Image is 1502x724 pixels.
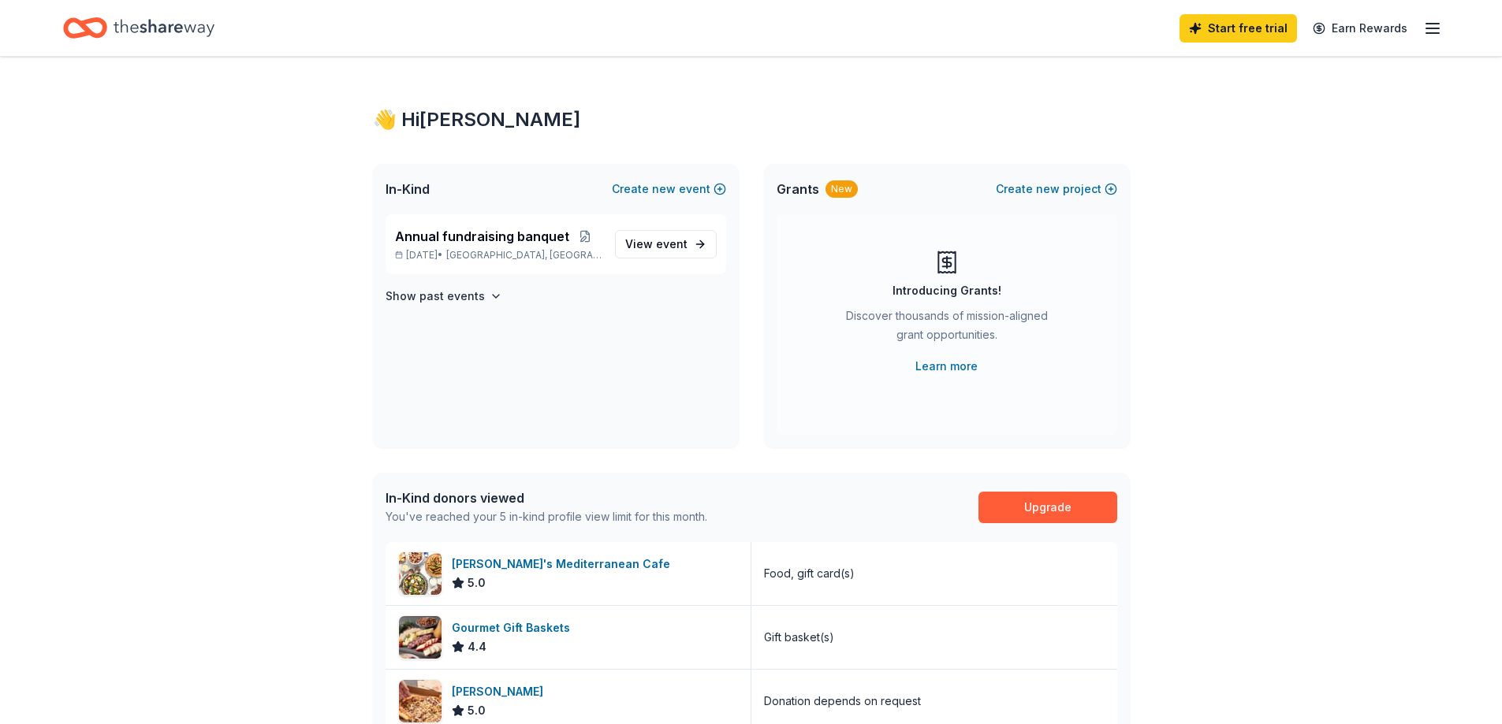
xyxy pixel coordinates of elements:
[373,107,1130,132] div: 👋 Hi [PERSON_NAME]
[840,306,1054,351] div: Discover thousands of mission-aligned grant opportunities.
[446,249,602,262] span: [GEOGRAPHIC_DATA], [GEOGRAPHIC_DATA]
[452,555,676,574] div: [PERSON_NAME]'s Mediterranean Cafe
[1303,14,1417,43] a: Earn Rewards
[399,680,442,722] img: Image for Casey's
[764,564,855,583] div: Food, gift card(s)
[452,682,550,701] div: [PERSON_NAME]
[386,488,707,507] div: In-Kind donors viewed
[915,357,978,376] a: Learn more
[395,227,569,246] span: Annual fundraising banquet
[1180,14,1297,43] a: Start free trial
[395,249,602,262] p: [DATE] •
[996,180,1117,199] button: Createnewproject
[777,180,819,199] span: Grants
[468,637,486,656] span: 4.4
[386,507,707,526] div: You've reached your 5 in-kind profile view limit for this month.
[826,180,858,198] div: New
[652,180,676,199] span: new
[63,9,214,46] a: Home
[615,230,717,258] a: View event
[893,281,1001,300] div: Introducing Grants!
[468,574,486,592] span: 5.0
[399,616,442,659] img: Image for Gourmet Gift Baskets
[452,618,576,637] div: Gourmet Gift Baskets
[399,552,442,595] img: Image for Taziki's Mediterranean Cafe
[764,692,921,711] div: Donation depends on request
[386,180,430,199] span: In-Kind
[625,235,688,254] span: View
[468,701,486,720] span: 5.0
[978,492,1117,523] a: Upgrade
[386,287,502,306] button: Show past events
[764,628,834,647] div: Gift basket(s)
[1036,180,1060,199] span: new
[656,237,688,251] span: event
[612,180,726,199] button: Createnewevent
[386,287,485,306] h4: Show past events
